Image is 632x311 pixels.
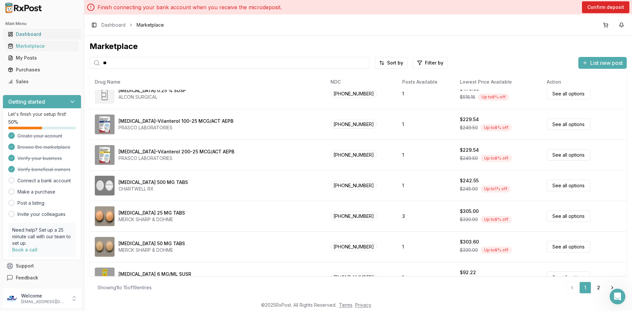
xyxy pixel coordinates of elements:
button: Marketplace [3,41,81,51]
span: $518.18 [460,94,475,100]
span: $330.00 [460,247,478,253]
div: $229.54 [460,147,479,153]
span: Verify beneficial owners [17,166,70,173]
span: [PHONE_NUMBER] [330,212,377,220]
div: Dashboard [8,31,76,38]
a: See all options [547,118,590,130]
span: Create your account [17,133,62,139]
div: Up to 8 % off [481,124,512,131]
td: 1 [397,78,455,109]
div: Marketplace [8,43,76,49]
div: PRASCO LABORATORIES [118,124,233,131]
button: Confirm deposit [582,1,629,13]
div: $305.00 [460,208,479,215]
span: Marketplace [137,22,164,28]
button: Dashboard [3,29,81,39]
span: $249.50 [460,155,478,162]
p: Need help? Set up a 25 minute call with our team to set up. [12,227,72,246]
nav: breadcrumb [101,22,164,28]
div: Up to 8 % off [481,155,512,162]
div: [MEDICAL_DATA]-Vilanterol 200-25 MCG/ACT AEPB [118,148,234,155]
div: Sales [8,78,76,85]
td: 1 [397,231,455,262]
a: See all options [547,88,590,99]
td: 1 [397,109,455,140]
img: Fluticasone Furoate-Vilanterol 100-25 MCG/ACT AEPB [95,115,115,134]
button: List new post [578,57,627,69]
h2: Main Menu [5,21,79,26]
div: PRASCO LABORATORIES [118,155,234,162]
a: See all options [547,180,590,191]
div: [MEDICAL_DATA] 25 MG TABS [118,210,185,216]
span: [PHONE_NUMBER] [330,242,377,251]
span: List new post [590,59,623,67]
div: Purchases [8,66,76,73]
h3: Getting started [8,98,45,106]
nav: pagination [566,282,619,294]
th: Drug Name [90,74,325,90]
div: $229.54 [460,116,479,123]
iframe: Intercom live chat [610,289,625,304]
img: Eysuvis 0.25 % SUSP [95,84,115,104]
img: Oseltamivir Phosphate 6 MG/ML SUSR [95,268,115,287]
div: $303.60 [460,239,479,245]
p: Let's finish your setup first! [8,111,76,117]
a: See all options [547,272,590,283]
a: Post a listing [17,200,44,206]
a: Marketplace [5,40,79,52]
a: List new post [578,60,627,67]
span: Browse the marketplace [17,144,70,150]
span: $249.50 [460,124,478,131]
div: ALCON SURGICAL [118,94,186,100]
a: Privacy [355,302,371,308]
div: MERCK SHARP & DOHME [118,247,185,253]
a: Sales [5,76,79,88]
a: Terms [339,302,353,308]
div: $92.22 [460,269,476,276]
div: Up to 8 % off [481,246,512,254]
td: 3 [397,201,455,231]
img: Fluticasone Furoate-Vilanterol 200-25 MCG/ACT AEPB [95,145,115,165]
button: Sort by [375,57,408,69]
span: $330.00 [460,216,478,223]
div: MERCK SHARP & DOHME [118,216,185,223]
th: Lowest Price Available [455,74,541,90]
a: My Posts [5,52,79,64]
button: Filter by [413,57,448,69]
a: See all options [547,149,590,161]
div: CHARTWELL RX [118,186,188,192]
p: Finish connecting your bank account when you receive the microdeposit. [97,3,282,11]
span: Feedback [16,274,38,281]
div: Showing 1 to 15 of 19 entries [97,284,152,291]
a: See all options [547,210,590,222]
a: Invite your colleagues [17,211,66,218]
span: $245.00 [460,186,478,192]
a: Purchases [5,64,79,76]
span: [PHONE_NUMBER] [330,89,377,98]
img: Januvia 25 MG TABS [95,206,115,226]
a: 1 [579,282,591,294]
td: 1 [397,170,455,201]
p: Welcome [21,293,67,299]
div: $242.55 [460,177,479,184]
th: Action [541,74,627,90]
button: Sales [3,76,81,87]
span: 50 % [8,119,18,125]
a: Dashboard [101,22,125,28]
div: Up to 8 % off [478,93,509,101]
a: 2 [592,282,604,294]
th: Posts Available [397,74,455,90]
div: My Posts [8,55,76,61]
p: [EMAIL_ADDRESS][DOMAIN_NAME] [21,299,67,304]
div: [MEDICAL_DATA] 500 MG TABS [118,179,188,186]
button: Purchases [3,65,81,75]
button: Support [3,260,81,272]
img: Januvia 50 MG TABS [95,237,115,257]
div: [MEDICAL_DATA] 6 MG/ML SUSR [118,271,191,277]
span: Sort by [387,60,403,66]
a: See all options [547,241,590,252]
button: My Posts [3,53,81,63]
img: RxPost Logo [3,3,45,13]
div: [MEDICAL_DATA]-Vilanterol 100-25 MCG/ACT AEPB [118,118,233,124]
